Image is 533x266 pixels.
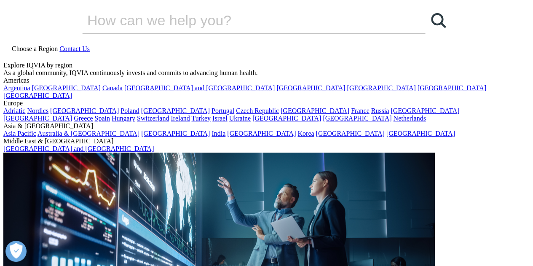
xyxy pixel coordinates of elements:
[3,77,530,84] div: Americas
[347,84,415,91] a: [GEOGRAPHIC_DATA]
[391,107,459,114] a: [GEOGRAPHIC_DATA]
[3,137,530,145] div: Middle East & [GEOGRAPHIC_DATA]
[94,115,110,122] a: Spain
[212,130,225,137] a: India
[281,107,349,114] a: [GEOGRAPHIC_DATA]
[212,115,228,122] a: Israel
[316,130,384,137] a: [GEOGRAPHIC_DATA]
[236,107,279,114] a: Czech Republic
[323,115,391,122] a: [GEOGRAPHIC_DATA]
[227,130,296,137] a: [GEOGRAPHIC_DATA]
[426,8,451,33] a: Search
[3,99,530,107] div: Europe
[229,115,251,122] a: Ukraine
[5,241,27,262] button: Ouvrir le centre de préférences
[252,115,321,122] a: [GEOGRAPHIC_DATA]
[141,107,210,114] a: [GEOGRAPHIC_DATA]
[121,107,139,114] a: Poland
[393,115,426,122] a: Netherlands
[3,130,36,137] a: Asia Pacific
[3,84,30,91] a: Argentina
[112,115,135,122] a: Hungary
[12,45,58,52] span: Choose a Region
[37,130,139,137] a: Australia & [GEOGRAPHIC_DATA]
[418,84,486,91] a: [GEOGRAPHIC_DATA]
[137,115,169,122] a: Switzerland
[3,115,72,122] a: [GEOGRAPHIC_DATA]
[3,92,72,99] a: [GEOGRAPHIC_DATA]
[3,122,530,130] div: Asia & [GEOGRAPHIC_DATA]
[82,8,402,33] input: Search
[171,115,190,122] a: Ireland
[27,107,48,114] a: Nordics
[297,130,314,137] a: Korea
[3,69,530,77] div: As a global community, IQVIA continuously invests and commits to advancing human health.
[3,107,25,114] a: Adriatic
[32,84,101,91] a: [GEOGRAPHIC_DATA]
[74,115,93,122] a: Greece
[351,107,370,114] a: France
[431,13,446,28] svg: Search
[386,130,455,137] a: [GEOGRAPHIC_DATA]
[59,45,90,52] a: Contact Us
[3,62,530,69] div: Explore IQVIA by region
[212,107,234,114] a: Portugal
[124,84,275,91] a: [GEOGRAPHIC_DATA] and [GEOGRAPHIC_DATA]
[50,107,119,114] a: [GEOGRAPHIC_DATA]
[191,115,211,122] a: Turkey
[102,84,123,91] a: Canada
[371,107,389,114] a: Russia
[141,130,210,137] a: [GEOGRAPHIC_DATA]
[3,145,154,152] a: [GEOGRAPHIC_DATA] and [GEOGRAPHIC_DATA]
[276,84,345,91] a: [GEOGRAPHIC_DATA]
